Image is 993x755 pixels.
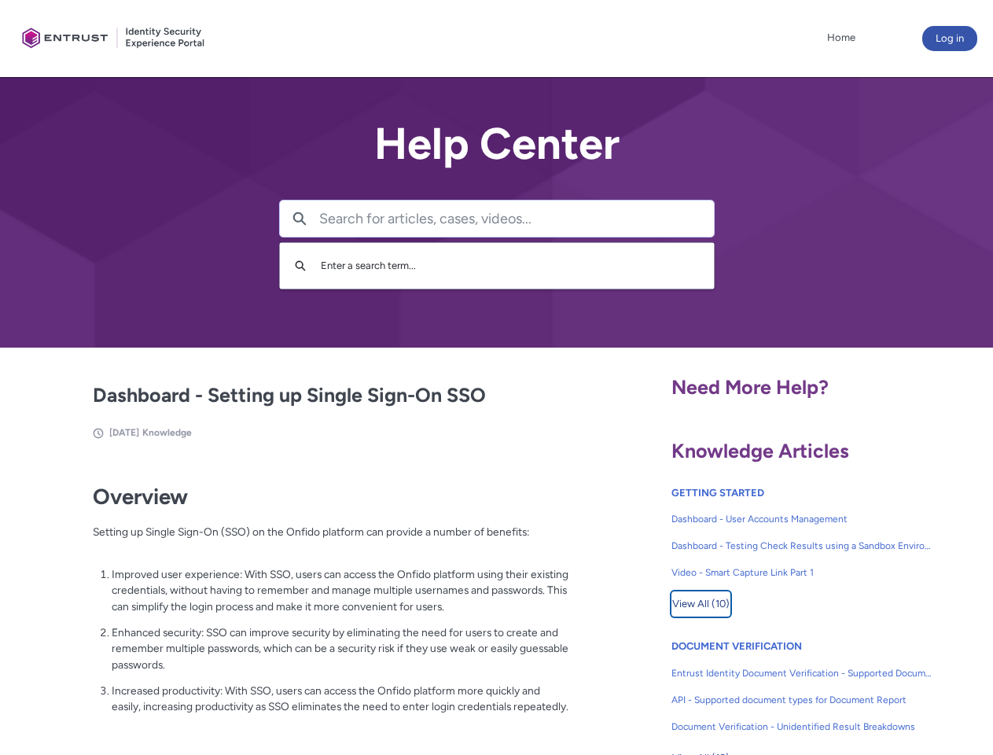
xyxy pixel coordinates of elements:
span: [DATE] [109,427,139,438]
a: Entrust Identity Document Verification - Supported Document type and size [671,660,932,687]
span: Entrust Identity Document Verification - Supported Document type and size [671,666,932,680]
a: Document Verification - Unidentified Result Breakdowns [671,713,932,740]
p: Improved user experience: With SSO, users can access the Onfido platform using their existing cre... [112,566,569,615]
input: Search for articles, cases, videos... [319,201,714,237]
p: Increased productivity: With SSO, users can access the Onfido platform more quickly and easily, i... [112,683,569,715]
span: Enter a search term... [321,260,416,271]
p: Setting up Single Sign-On (SSO) on the Onfido platform can provide a number of benefits: [93,524,569,556]
span: Need More Help? [671,375,829,399]
h2: Dashboard - Setting up Single Sign-On SSO [93,381,569,411]
a: Home [823,26,859,50]
span: Video - Smart Capture Link Part 1 [671,565,932,580]
a: GETTING STARTED [671,487,764,499]
a: Video - Smart Capture Link Part 1 [671,559,932,586]
h2: Help Center [279,120,715,168]
strong: Overview [93,484,188,510]
a: Dashboard - User Accounts Management [671,506,932,532]
p: Enhanced security: SSO can improve security by eliminating the need for users to create and remem... [112,624,569,673]
button: Search [288,251,313,281]
button: View All (10) [671,591,730,617]
a: Dashboard - Testing Check Results using a Sandbox Environment [671,532,932,559]
span: Dashboard - Testing Check Results using a Sandbox Environment [671,539,932,553]
li: Knowledge [142,425,192,440]
span: Document Verification - Unidentified Result Breakdowns [671,720,932,734]
a: API - Supported document types for Document Report [671,687,932,713]
span: Knowledge Articles [671,439,849,462]
button: Search [280,201,319,237]
span: Dashboard - User Accounts Management [671,512,932,526]
span: View All (10) [672,592,730,616]
span: API - Supported document types for Document Report [671,693,932,707]
a: DOCUMENT VERIFICATION [671,640,802,652]
button: Log in [922,26,977,51]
